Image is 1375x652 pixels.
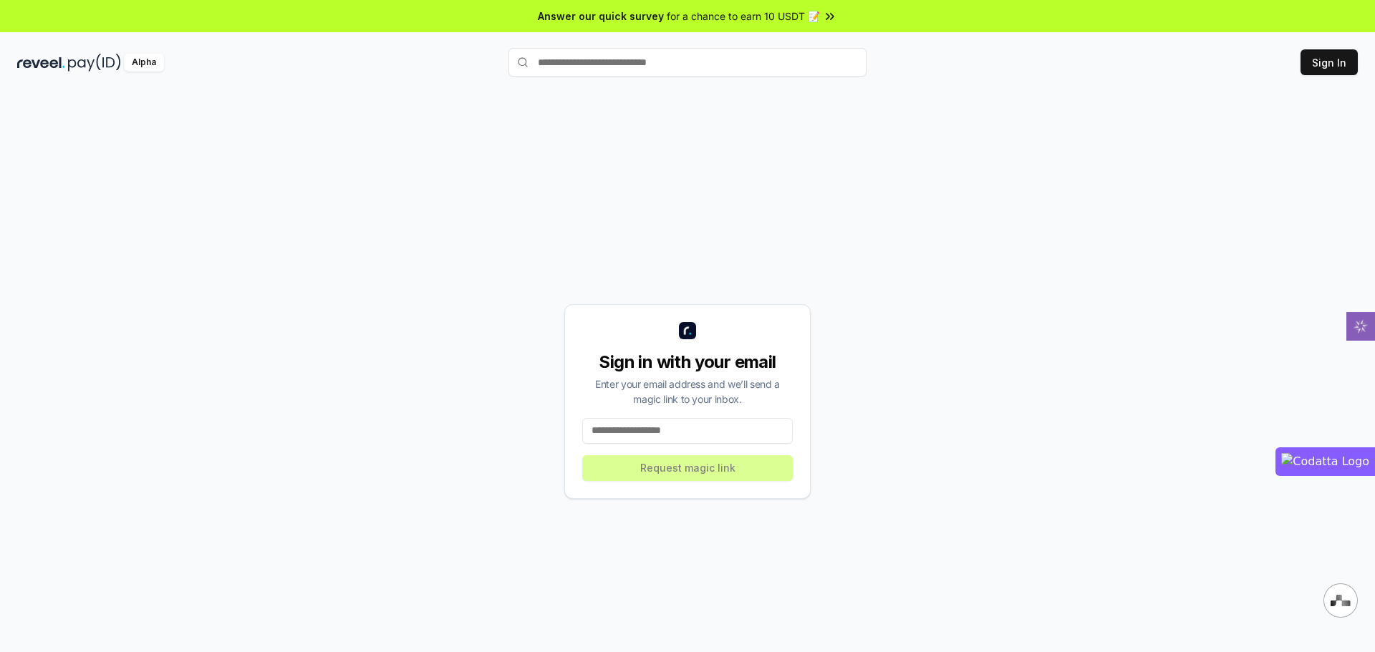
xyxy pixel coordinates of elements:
img: svg+xml,%3Csvg%20xmlns%3D%22http%3A%2F%2Fwww.w3.org%2F2000%2Fsvg%22%20width%3D%2228%22%20height%3... [1331,595,1351,606]
div: Enter your email address and we’ll send a magic link to your inbox. [582,376,793,407]
img: reveel_dark [17,54,65,72]
img: logo_small [679,322,696,339]
span: for a chance to earn 10 USDT 📝 [667,9,820,24]
img: pay_id [68,54,121,72]
span: Answer our quick survey [538,9,664,24]
div: Alpha [124,54,164,72]
div: Sign in with your email [582,351,793,374]
button: Sign In [1301,49,1358,75]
